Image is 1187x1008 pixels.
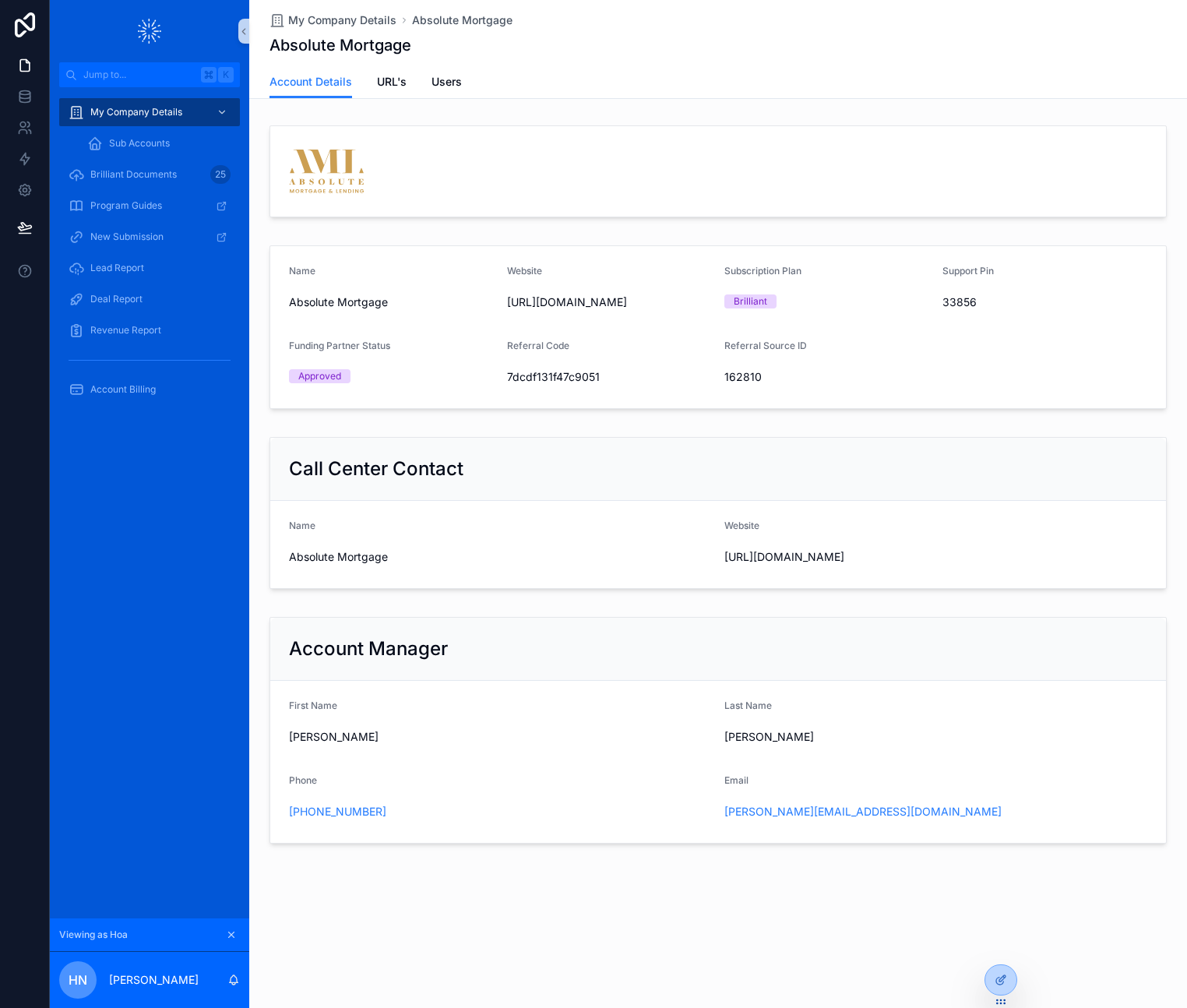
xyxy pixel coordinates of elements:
a: My Company Details [59,98,240,126]
img: App logo [138,19,161,44]
span: Program Guides [90,199,162,212]
span: Jump to... [83,69,195,81]
p: [PERSON_NAME] [109,972,199,988]
div: Brilliant [734,294,767,308]
span: Lead Report [90,262,144,274]
a: URL's [377,68,407,99]
img: pri_logo.svg [289,150,364,193]
a: Absolute Mortgage [412,12,512,28]
span: Referral Source ID [724,340,807,351]
span: Email [724,774,748,786]
a: [PERSON_NAME][EMAIL_ADDRESS][DOMAIN_NAME] [724,804,1002,819]
span: Account Details [269,74,352,90]
span: Last Name [724,700,772,711]
span: Brilliant Documents [90,168,177,181]
span: Sub Accounts [109,137,170,150]
span: HN [69,971,87,989]
span: New Submission [90,231,164,243]
h2: Call Center Contact [289,456,463,481]
span: First Name [289,700,337,711]
a: [PHONE_NUMBER] [289,804,386,819]
span: Absolute Mortgage [289,294,495,310]
div: scrollable content [50,87,249,424]
button: Jump to...K [59,62,240,87]
span: URL's [377,74,407,90]
a: My Company Details [269,12,396,28]
span: 33856 [942,294,1148,310]
a: Revenue Report [59,316,240,344]
a: Account Details [269,66,352,99]
span: Subscription Plan [724,265,801,277]
a: Brilliant Documents25 [59,160,240,189]
span: Funding Partner Status [289,340,390,351]
span: 162810 [724,369,930,385]
span: [PERSON_NAME] [724,729,1147,745]
span: Viewing as Hoa [59,929,128,941]
span: [URL][DOMAIN_NAME] [507,294,713,310]
span: Account Billing [90,383,156,396]
span: Support Pin [942,265,994,277]
span: [PERSON_NAME] [289,729,712,745]
a: Program Guides [59,192,240,220]
a: Deal Report [59,285,240,313]
a: Account Billing [59,375,240,404]
span: My Company Details [288,12,396,28]
a: New Submission [59,223,240,251]
span: Website [724,520,759,531]
div: Approved [298,369,341,383]
span: Absolute Mortgage [289,549,712,565]
span: [URL][DOMAIN_NAME] [724,549,1147,565]
a: Sub Accounts [78,129,240,157]
span: Name [289,520,315,531]
span: Revenue Report [90,324,161,337]
div: 25 [210,165,231,184]
a: Users [431,68,462,99]
span: 7dcdf131f47c9051 [507,369,713,385]
span: Referral Code [507,340,569,351]
span: Phone [289,774,317,786]
span: Website [507,265,542,277]
span: My Company Details [90,106,182,118]
h2: Account Manager [289,636,448,661]
span: Deal Report [90,293,143,305]
span: Name [289,265,315,277]
a: Lead Report [59,254,240,282]
span: K [220,69,232,81]
span: Users [431,74,462,90]
h1: Absolute Mortgage [269,34,411,56]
